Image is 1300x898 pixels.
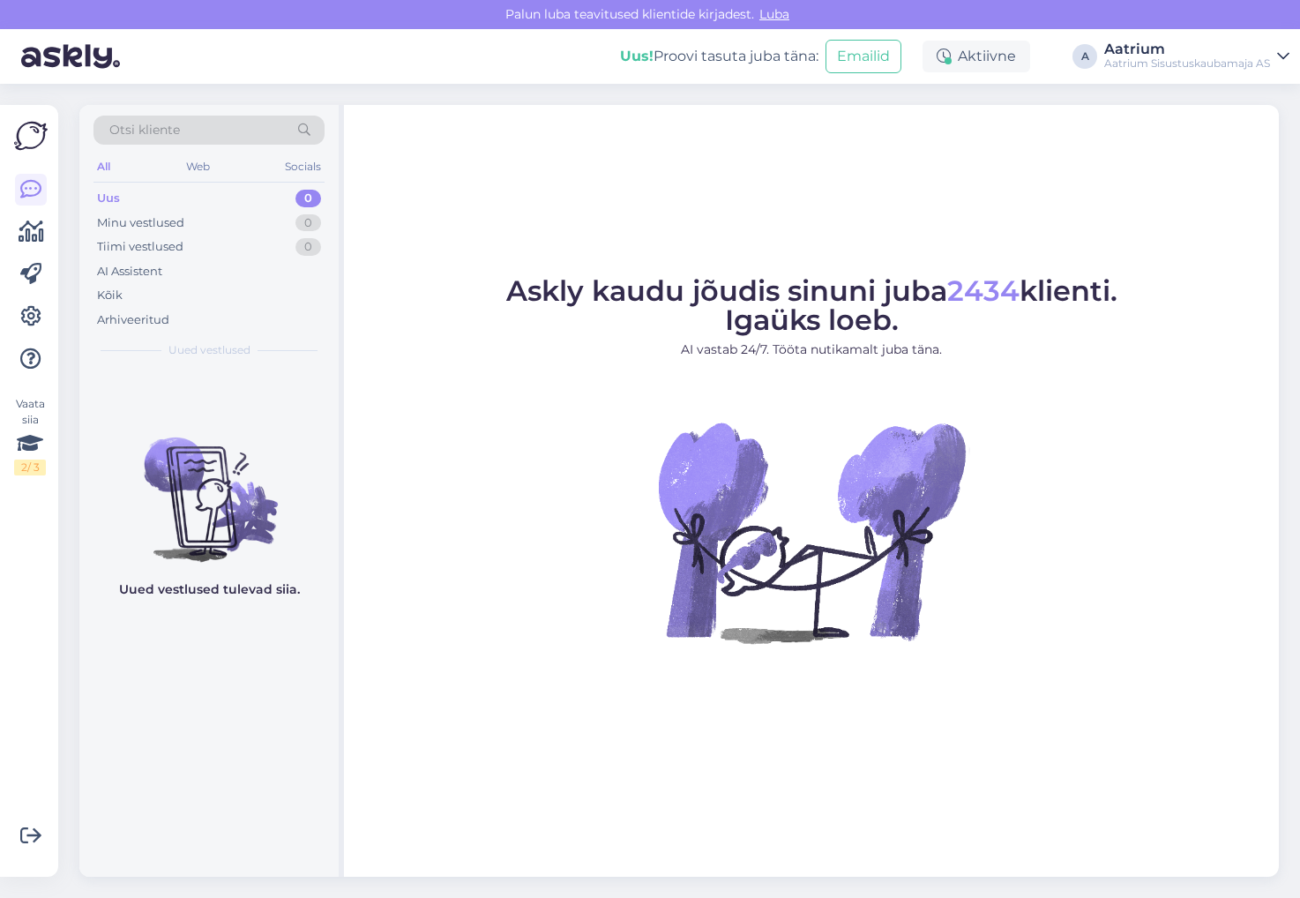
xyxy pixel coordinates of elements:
p: AI vastab 24/7. Tööta nutikamalt juba täna. [506,340,1117,359]
div: 0 [295,238,321,256]
span: 2434 [947,273,1020,308]
span: Uued vestlused [168,342,250,358]
span: Luba [754,6,795,22]
div: Tiimi vestlused [97,238,183,256]
div: Socials [281,155,325,178]
div: AI Assistent [97,263,162,281]
div: Aatrium [1104,42,1270,56]
img: No chats [79,406,339,565]
div: 0 [295,190,321,207]
div: Web [183,155,213,178]
div: Proovi tasuta juba täna: [620,46,818,67]
div: Aatrium Sisustuskaubamaja AS [1104,56,1270,71]
div: Aktiivne [923,41,1030,72]
a: AatriumAatrium Sisustuskaubamaja AS [1104,42,1289,71]
button: Emailid [826,40,901,73]
div: Vaata siia [14,396,46,475]
div: Uus [97,190,120,207]
b: Uus! [620,48,654,64]
span: Askly kaudu jõudis sinuni juba klienti. Igaüks loeb. [506,273,1117,337]
div: Minu vestlused [97,214,184,232]
img: No Chat active [653,373,970,691]
div: All [93,155,114,178]
div: Kõik [97,287,123,304]
span: Otsi kliente [109,121,180,139]
div: 0 [295,214,321,232]
div: A [1072,44,1097,69]
p: Uued vestlused tulevad siia. [119,580,300,599]
div: 2 / 3 [14,460,46,475]
img: Askly Logo [14,119,48,153]
div: Arhiveeritud [97,311,169,329]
